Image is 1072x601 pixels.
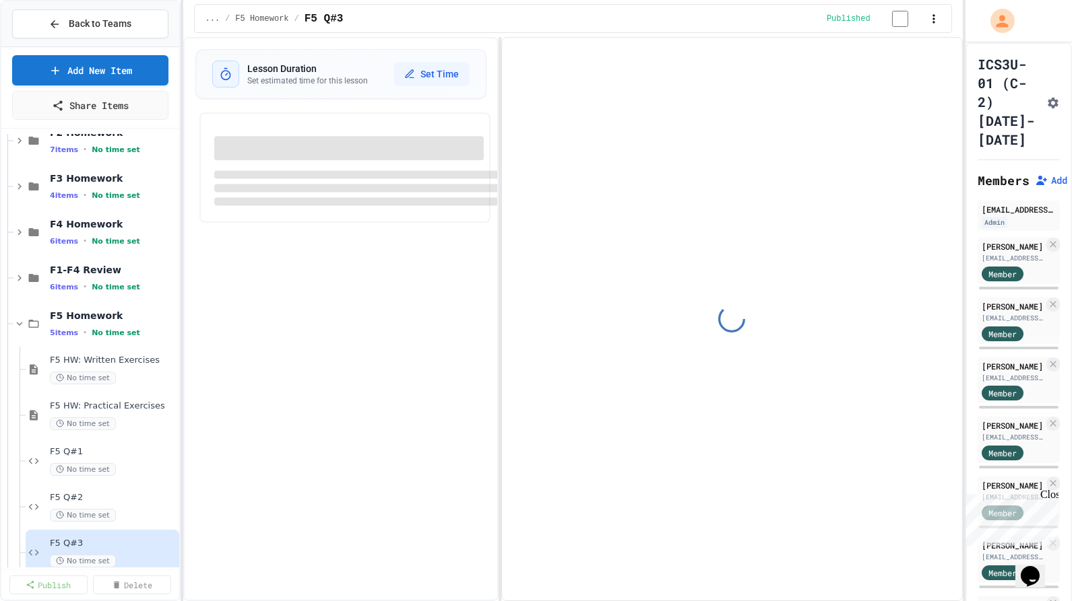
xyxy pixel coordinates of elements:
button: Assignment Settings [1046,94,1060,110]
h3: Lesson Duration [247,62,369,75]
span: F5 Q#3 [305,11,344,27]
a: Share Items [12,91,168,120]
div: [EMAIL_ADDRESS][PERSON_NAME][DOMAIN_NAME] [982,253,1044,263]
div: [PERSON_NAME] [982,360,1044,372]
span: • [84,236,86,246]
span: No time set [50,463,116,476]
span: Member [988,447,1017,459]
span: F3 Homework [50,172,177,184]
span: No time set [92,283,140,291]
span: F5 Q#3 [50,538,177,549]
div: [EMAIL_ADDRESS][PERSON_NAME][DOMAIN_NAME] [982,432,1044,442]
h2: Members [978,171,1030,190]
span: No time set [50,555,116,567]
div: [EMAIL_ADDRESS][PERSON_NAME][DOMAIN_NAME] [982,373,1044,383]
span: F5 Q#1 [50,446,177,458]
span: Member [988,387,1017,399]
span: F5 Homework [235,13,288,24]
div: My Account [976,5,1018,36]
span: No time set [92,145,140,154]
span: F4 Homework [50,218,177,230]
span: 6 items [50,237,78,246]
div: [PERSON_NAME] [982,419,1044,431]
span: 6 items [50,283,78,291]
button: Add [1035,174,1067,187]
button: Back to Teams [12,9,168,38]
span: Member [988,328,1017,340]
span: No time set [50,509,116,522]
span: 5 items [50,328,78,337]
span: No time set [92,328,140,337]
span: No time set [92,237,140,246]
iframe: chat widget [1015,547,1059,588]
h1: ICS3U-01 (C-2) [DATE]-[DATE] [978,55,1041,149]
span: / [225,13,230,24]
span: / [294,13,299,24]
iframe: chat widget [960,489,1059,546]
span: • [84,327,86,338]
span: F5 HW: Practical Exercises [50,400,177,412]
a: Delete [93,575,171,594]
span: F5 Q#2 [50,492,177,503]
span: F1-F4 Review [50,264,177,276]
span: Member [988,567,1017,579]
span: Back to Teams [69,17,131,31]
span: ... [206,13,220,24]
div: [PERSON_NAME] [982,300,1044,312]
span: No time set [92,191,140,200]
button: Set Time [393,62,470,86]
div: [EMAIL_ADDRESS][PERSON_NAME][DOMAIN_NAME] [982,203,1056,215]
div: [PERSON_NAME] [982,240,1044,252]
div: [EMAIL_ADDRESS][PERSON_NAME][DOMAIN_NAME] [982,552,1044,562]
div: [PERSON_NAME] [982,479,1044,491]
span: No time set [50,417,116,430]
span: F5 HW: Written Exercises [50,355,177,366]
div: Content is published and visible to students [827,10,924,27]
div: Admin [982,217,1007,228]
span: Member [988,268,1017,280]
p: Set estimated time for this lesson [247,75,369,86]
div: [EMAIL_ADDRESS][PERSON_NAME][DOMAIN_NAME] [982,313,1044,323]
span: 4 items [50,191,78,200]
a: Publish [9,575,88,594]
span: • [84,281,86,292]
span: 7 items [50,145,78,154]
span: • [84,144,86,155]
input: publish toggle [876,11,924,27]
span: No time set [50,372,116,384]
a: Add New Item [12,55,168,85]
span: • [84,190,86,201]
span: F5 Homework [50,310,177,322]
div: Chat with us now!Close [5,5,93,85]
span: Published [827,13,871,24]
